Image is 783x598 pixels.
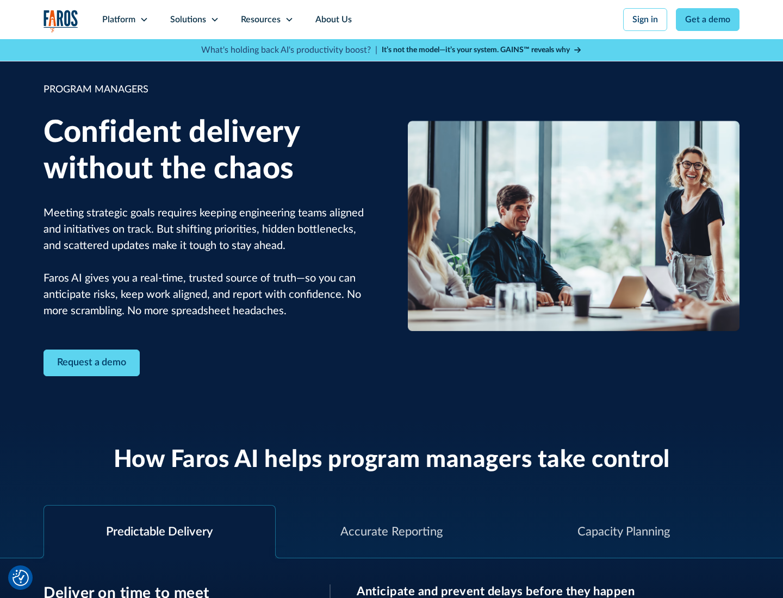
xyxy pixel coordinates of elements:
[106,523,213,541] div: Predictable Delivery
[241,13,281,26] div: Resources
[201,43,377,57] p: What's holding back AI's productivity boost? |
[577,523,670,541] div: Capacity Planning
[43,350,140,376] a: Contact Modal
[43,10,78,32] img: Logo of the analytics and reporting company Faros.
[13,570,29,586] img: Revisit consent button
[170,13,206,26] div: Solutions
[382,46,570,54] strong: It’s not the model—it’s your system. GAINS™ reveals why
[102,13,135,26] div: Platform
[43,83,375,97] div: PROGRAM MANAGERS
[676,8,739,31] a: Get a demo
[382,45,582,56] a: It’s not the model—it’s your system. GAINS™ reveals why
[114,446,670,475] h2: How Faros AI helps program managers take control
[43,10,78,32] a: home
[43,115,375,188] h1: Confident delivery without the chaos
[340,523,443,541] div: Accurate Reporting
[13,570,29,586] button: Cookie Settings
[623,8,667,31] a: Sign in
[43,205,375,319] p: Meeting strategic goals requires keeping engineering teams aligned and initiatives on track. But ...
